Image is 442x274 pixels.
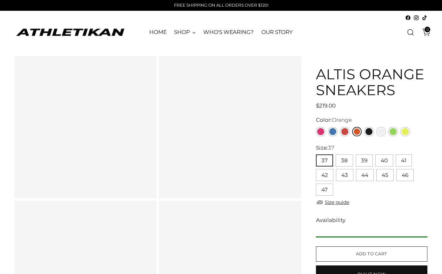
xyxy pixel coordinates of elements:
[336,154,353,166] button: 38
[388,127,398,136] a: Green
[418,26,430,39] a: Open cart modal
[261,25,293,39] a: OUR STORY
[316,184,333,196] button: 47
[375,154,393,166] button: 40
[400,127,410,136] a: Yellow
[316,246,427,262] button: Add to cart
[316,116,352,124] label: Color:
[316,154,333,166] button: 37
[328,145,334,151] span: 37
[332,117,352,123] span: Orange
[352,127,362,136] a: Orange
[376,169,394,181] button: 45
[356,251,387,257] span: Add to cart
[396,154,412,166] button: 41
[159,56,301,198] a: ALTIS Orange Sneakers
[316,144,334,152] label: Size:
[396,169,414,181] button: 46
[15,56,157,198] a: ALTIS Orange Sneakers
[340,127,350,136] a: Red
[376,127,386,136] a: White
[203,25,254,39] a: WHO'S WEARING?
[316,66,427,98] h1: ALTIS Orange Sneakers
[316,169,333,181] button: 42
[364,127,374,136] a: Black
[425,27,430,32] span: 0
[404,26,417,39] a: Open search modal
[174,25,196,39] a: SHOP
[356,154,373,166] button: 39
[356,169,374,181] button: 44
[316,198,349,206] a: Size guide
[316,127,325,136] a: Pink
[15,27,126,37] a: ATHLETIKAN
[316,102,336,109] span: $219.00
[328,127,338,136] a: Blue
[174,2,268,9] p: FREE SHIPPING ON ALL ORDERS OVER $120!
[149,25,167,39] a: HOME
[316,216,345,225] span: Availability
[336,169,353,181] button: 43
